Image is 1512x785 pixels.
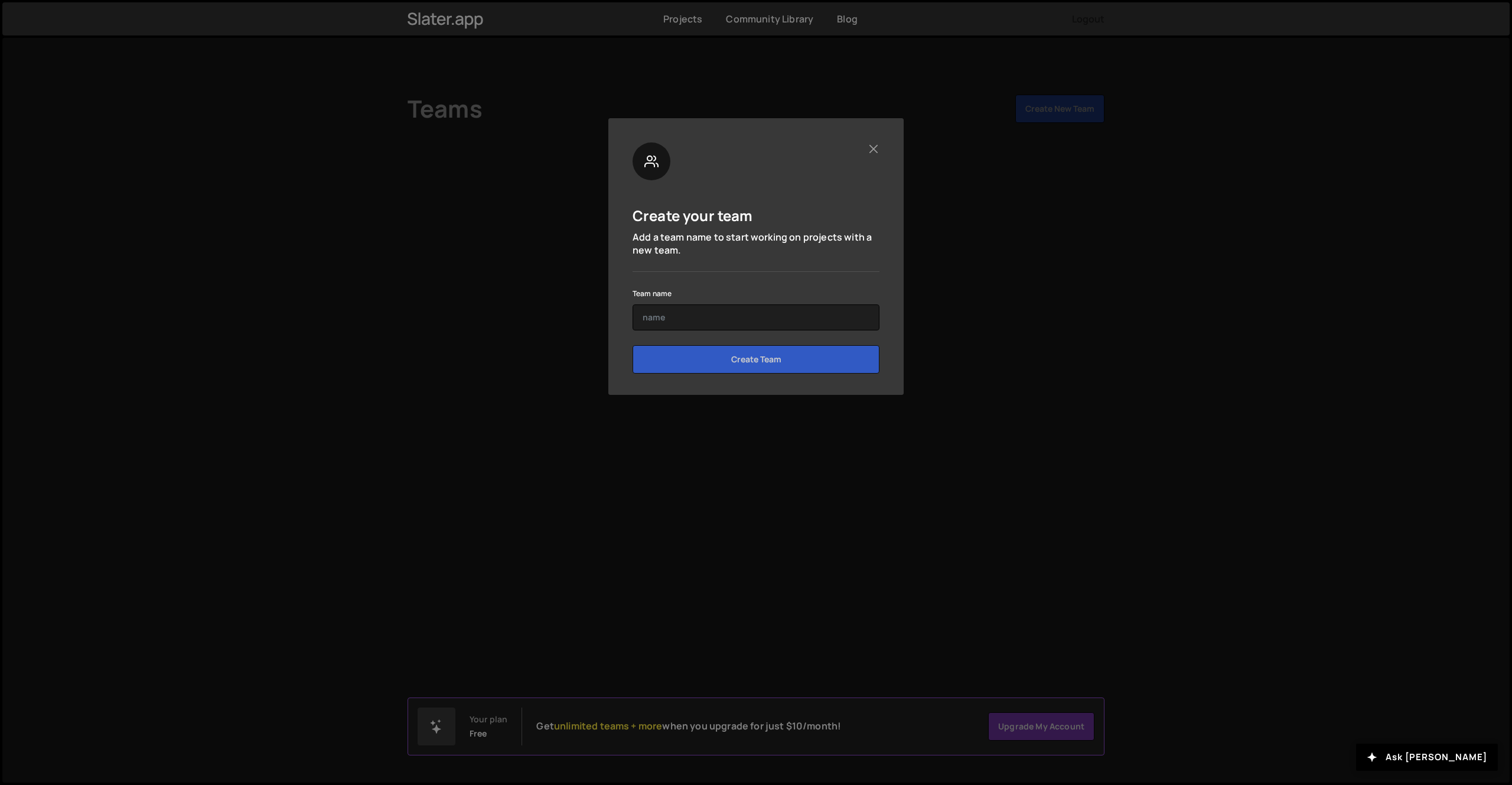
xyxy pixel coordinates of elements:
input: name [633,304,879,330]
label: Team name [633,288,672,300]
input: Create Team [633,345,879,374]
h5: Create your team [633,206,753,225]
button: Close [867,142,879,155]
p: Add a team name to start working on projects with a new team. [633,231,879,257]
button: Ask [PERSON_NAME] [1356,744,1498,771]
